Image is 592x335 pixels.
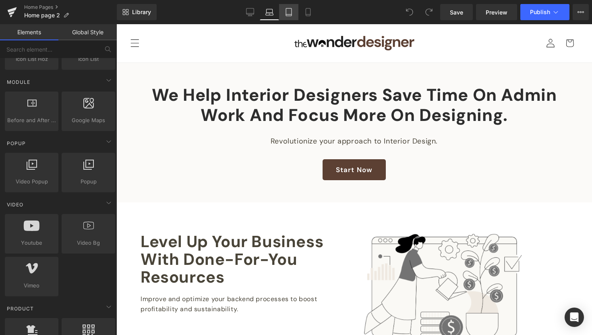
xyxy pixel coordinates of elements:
[24,207,207,263] b: Level Up your Business with Done-For-You Resources
[573,4,589,20] button: More
[402,4,418,20] button: Undo
[7,281,56,290] span: Vimeo
[279,4,298,20] a: Tablet
[206,135,269,156] a: Start Now
[530,9,550,15] span: Publish
[7,116,56,125] span: Before and After Images
[64,239,113,247] span: Video Bg
[9,9,28,29] summary: Menu
[64,177,113,186] span: Popup
[476,4,517,20] a: Preview
[565,308,584,327] div: Open Intercom Messenger
[7,177,56,186] span: Video Popup
[154,112,321,122] font: Revolutionize your approach to Interior Design.
[6,305,35,312] span: Product
[64,55,113,63] span: Icon List
[260,4,279,20] a: Laptop
[520,4,569,20] button: Publish
[64,116,113,125] span: Google Maps
[178,11,298,27] img: The Wonder Designer
[6,139,27,147] span: Popup
[24,12,60,19] span: Home page 2
[35,60,441,102] span: We help interior designers save time on admin work and focus more on designing.
[240,4,260,20] a: Desktop
[421,4,437,20] button: Redo
[24,4,117,10] a: Home Pages
[450,8,463,17] span: Save
[174,8,302,30] a: The Wonder Designer
[132,8,151,16] span: Library
[24,270,201,289] span: Improve and optimize your backend processes to boost profitability and sustainability.
[7,239,56,247] span: Youtube
[486,8,507,17] span: Preview
[6,201,24,208] span: Video
[7,55,56,63] span: Icon List Hoz
[6,78,31,86] span: Module
[58,24,117,40] a: Global Style
[117,4,157,20] a: New Library
[298,4,318,20] a: Mobile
